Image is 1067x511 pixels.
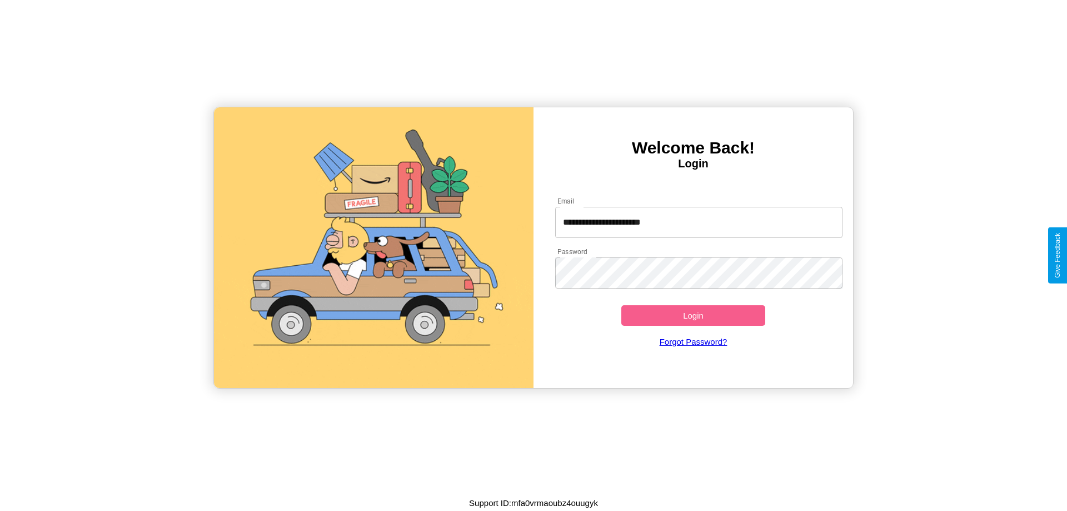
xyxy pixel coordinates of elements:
[469,495,598,510] p: Support ID: mfa0vrmaoubz4ouugyk
[621,305,765,326] button: Login
[533,157,853,170] h4: Login
[557,247,587,256] label: Password
[1054,233,1061,278] div: Give Feedback
[533,138,853,157] h3: Welcome Back!
[557,196,575,206] label: Email
[214,107,533,388] img: gif
[550,326,837,358] a: Forgot Password?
